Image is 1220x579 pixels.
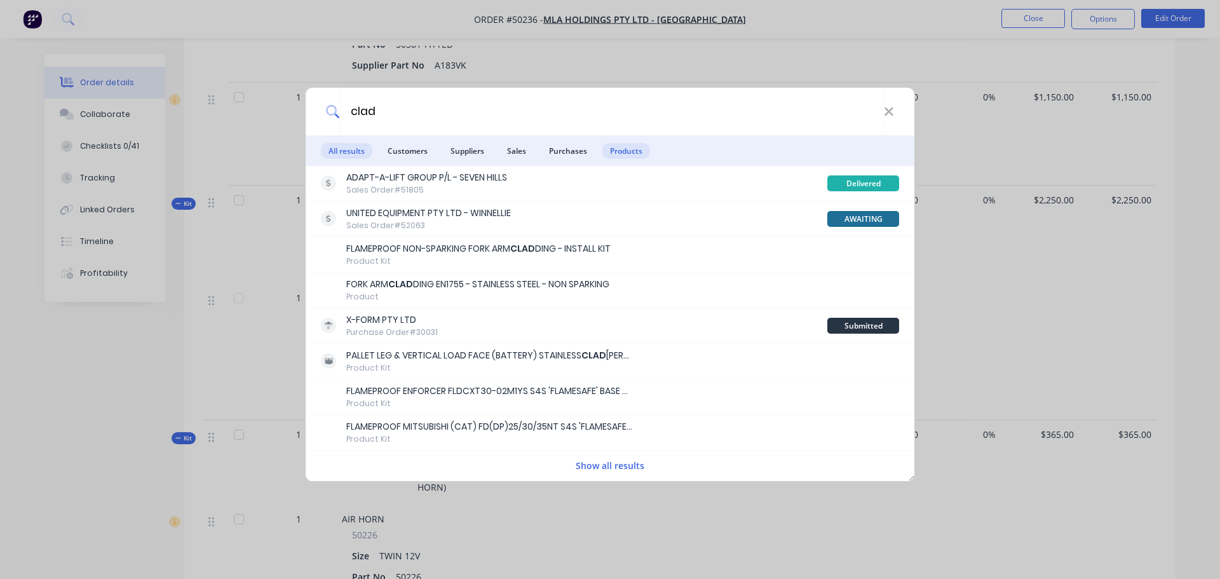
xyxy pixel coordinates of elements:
[541,143,595,159] span: Purchases
[346,171,507,184] div: ADAPT-A-LIFT GROUP P/L - SEVEN HILLS
[340,88,884,135] input: Start typing a customer or supplier name to create a new order...
[346,420,632,433] div: FLAMEPROOF MITSUBISHI (CAT) FD(DP)25/30/35NT S4S 'FLAMESAFE' BASE DIESEL ELECTRIC-START/DRY EXHAU...
[346,313,438,327] div: X-FORM PTY LTD
[346,207,511,220] div: UNITED EQUIPMENT PTY LTD - WINNELLIE
[346,220,511,231] div: Sales Order #52063
[346,398,632,409] div: Product Kit
[346,184,507,196] div: Sales Order #51805
[346,255,611,267] div: Product Kit
[827,318,899,334] div: Submitted
[346,362,632,374] div: Product Kit
[321,143,372,159] span: All results
[443,143,492,159] span: Suppliers
[380,143,435,159] span: Customers
[499,143,534,159] span: Sales
[581,349,606,362] b: CLAD
[346,385,632,398] div: FLAMEPROOF ENFORCER FLDCXT30-02M1YS S4S 'FLAMESAFE' BASE DIESEL ELECTRIC-START INSTALL - ZONE 1 I...
[572,458,648,473] button: Show all results
[346,242,611,255] div: FLAMEPROOF NON-SPARKING FORK ARM DING - INSTALL KIT
[388,278,413,290] b: CLAD
[346,327,438,338] div: Purchase Order #30031
[827,175,899,191] div: Delivered
[346,433,632,445] div: Product Kit
[346,291,609,303] div: Product
[346,278,609,291] div: FORK ARM DING EN1755 - STAINLESS STEEL - NON SPARKING
[346,349,632,362] div: PALLET LEG & VERTICAL LOAD FACE (BATTERY) STAINLESS [PERSON_NAME] T20 INSTALL
[602,143,650,159] span: Products
[827,211,899,227] div: AWAITING PARTS ON ORDER
[510,242,535,255] b: CLAD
